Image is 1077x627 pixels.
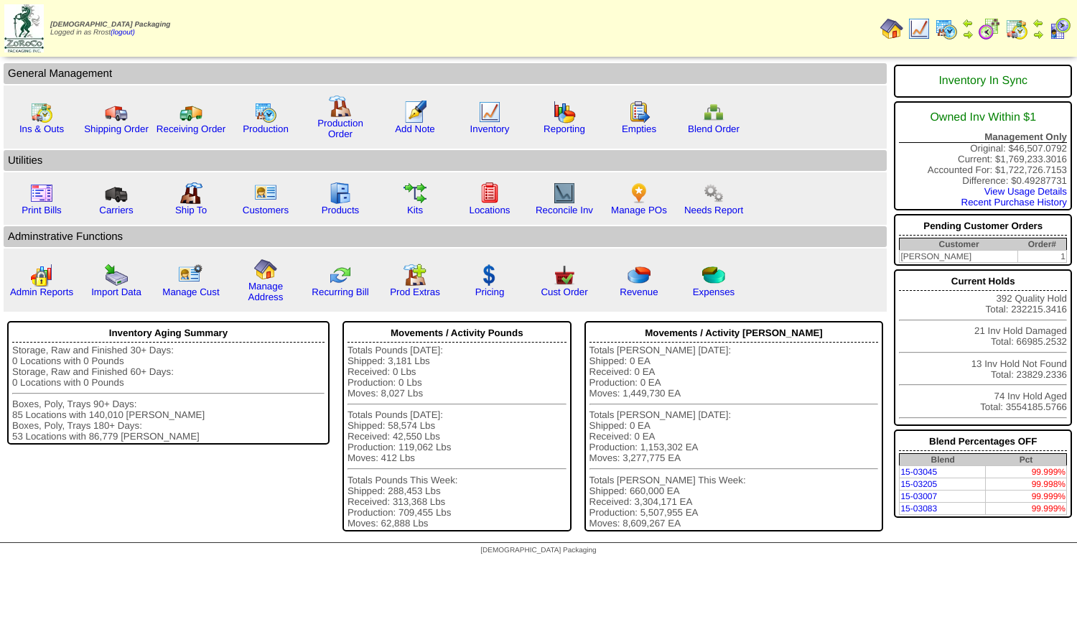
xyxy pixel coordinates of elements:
img: prodextras.gif [404,264,426,287]
td: General Management [4,63,887,84]
img: calendarprod.gif [254,101,277,124]
a: 15-03045 [900,467,937,477]
td: 1 [1018,251,1067,263]
a: Expenses [693,287,735,297]
img: graph.gif [553,101,576,124]
td: [PERSON_NAME] [900,251,1018,263]
a: View Usage Details [984,186,1067,197]
a: Print Bills [22,205,62,215]
div: Inventory Aging Summary [12,324,325,343]
img: workflow.png [702,182,725,205]
img: calendarinout.gif [30,101,53,124]
img: import.gif [105,264,128,287]
img: home.gif [880,17,903,40]
a: Cust Order [541,287,587,297]
td: 99.999% [986,491,1067,503]
img: factory.gif [329,95,352,118]
a: Locations [469,205,510,215]
img: locations.gif [478,182,501,205]
th: Customer [900,238,1018,251]
a: Ins & Outs [19,124,64,134]
a: Pricing [475,287,505,297]
td: 99.999% [986,466,1067,478]
img: calendarprod.gif [935,17,958,40]
div: Totals Pounds [DATE]: Shipped: 3,181 Lbs Received: 0 Lbs Production: 0 Lbs Moves: 8,027 Lbs Total... [348,345,567,529]
th: Blend [900,454,986,466]
img: cabinet.gif [329,182,352,205]
a: 15-03205 [900,479,937,489]
td: 99.998% [986,478,1067,491]
span: Logged in as Rrost [50,21,170,37]
img: calendarinout.gif [1005,17,1028,40]
a: Production [243,124,289,134]
img: po.png [628,182,651,205]
div: 392 Quality Hold Total: 232215.3416 21 Inv Hold Damaged Total: 66985.2532 13 Inv Hold Not Found T... [894,269,1072,426]
img: factory2.gif [179,182,202,205]
a: Recent Purchase History [961,197,1067,208]
a: Manage Address [248,281,284,302]
div: Current Holds [899,272,1067,291]
a: Add Note [395,124,435,134]
img: calendarblend.gif [978,17,1001,40]
div: Inventory In Sync [899,68,1067,95]
a: Admin Reports [10,287,73,297]
img: truck.gif [105,101,128,124]
img: network.png [702,101,725,124]
td: 99.999% [986,503,1067,515]
a: Empties [622,124,656,134]
img: line_graph2.gif [553,182,576,205]
div: Original: $46,507.0792 Current: $1,769,233.3016 Accounted For: $1,722,726.7153 Difference: $0.492... [894,101,1072,210]
img: dollar.gif [478,264,501,287]
div: Totals [PERSON_NAME] [DATE]: Shipped: 0 EA Received: 0 EA Production: 0 EA Moves: 1,449,730 EA To... [589,345,879,529]
span: [DEMOGRAPHIC_DATA] Packaging [50,21,170,29]
img: zoroco-logo-small.webp [4,4,44,52]
a: Prod Extras [390,287,440,297]
img: pie_chart2.png [702,264,725,287]
img: workflow.gif [404,182,426,205]
a: Revenue [620,287,658,297]
td: Utilities [4,150,887,171]
img: line_graph.gif [908,17,931,40]
div: Storage, Raw and Finished 30+ Days: 0 Locations with 0 Pounds Storage, Raw and Finished 60+ Days:... [12,345,325,442]
a: Import Data [91,287,141,297]
th: Order# [1018,238,1067,251]
a: Shipping Order [84,124,149,134]
a: Manage Cust [162,287,219,297]
div: Movements / Activity [PERSON_NAME] [589,324,879,343]
img: home.gif [254,258,277,281]
img: arrowright.gif [1032,29,1044,40]
img: truck2.gif [179,101,202,124]
a: 15-03007 [900,491,937,501]
img: workorder.gif [628,101,651,124]
img: graph2.png [30,264,53,287]
div: Pending Customer Orders [899,217,1067,236]
img: truck3.gif [105,182,128,205]
a: Customers [243,205,289,215]
img: orders.gif [404,101,426,124]
img: calendarcustomer.gif [1048,17,1071,40]
div: Blend Percentages OFF [899,432,1067,451]
a: Reconcile Inv [536,205,593,215]
a: Recurring Bill [312,287,368,297]
a: Ship To [175,205,207,215]
a: Inventory [470,124,510,134]
div: Movements / Activity Pounds [348,324,567,343]
a: Needs Report [684,205,743,215]
img: customers.gif [254,182,277,205]
a: (logout) [111,29,135,37]
th: Pct [986,454,1067,466]
a: Receiving Order [157,124,225,134]
img: arrowleft.gif [962,17,974,29]
a: Products [322,205,360,215]
img: managecust.png [178,264,205,287]
a: 15-03083 [900,503,937,514]
td: Adminstrative Functions [4,226,887,247]
img: pie_chart.png [628,264,651,287]
div: Owned Inv Within $1 [899,104,1067,131]
img: arrowleft.gif [1032,17,1044,29]
a: Reporting [544,124,585,134]
img: cust_order.png [553,264,576,287]
a: Manage POs [611,205,667,215]
a: Blend Order [688,124,740,134]
img: arrowright.gif [962,29,974,40]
